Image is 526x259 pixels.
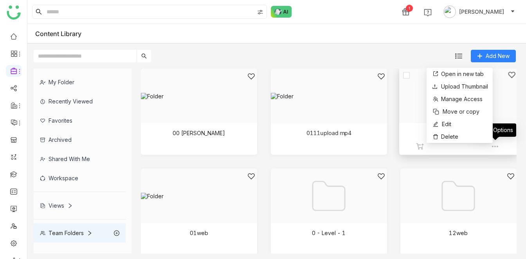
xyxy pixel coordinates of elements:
span: Move or copy [443,107,479,116]
a: Open in new tab [431,70,484,78]
button: Move or copy [431,107,479,116]
img: more-options.svg [491,143,499,150]
div: Recently Viewed [34,92,126,111]
button: Delete [431,132,458,141]
img: Folder [141,93,257,100]
img: help.svg [424,9,432,16]
button: Manage Access [431,94,483,104]
button: Edit [431,120,451,129]
span: Upload Thumbnail [441,83,488,90]
span: Edit [442,120,451,129]
div: Workspace [34,168,126,188]
div: 12web [449,230,468,236]
button: Open in new tab [431,69,484,79]
span: [PERSON_NAME] [459,7,504,16]
img: Folder [439,176,478,216]
button: [PERSON_NAME] [442,5,517,18]
img: avatar [443,5,456,18]
img: search-type.svg [257,9,263,15]
img: Folder [271,93,387,100]
div: Team Folders [40,230,92,236]
img: logo [7,5,21,20]
img: add_to_share_grey.svg [416,143,424,150]
div: 1 [406,5,413,12]
div: 0111upload mp4 [306,130,351,136]
span: Delete [441,132,458,141]
div: My Folder [34,72,126,92]
div: 0 - Level - 1 [312,230,346,236]
img: Folder [141,193,257,199]
button: Add New [471,50,516,62]
span: Add New [486,52,510,60]
img: ask-buddy-normal.svg [271,6,292,18]
div: Favorites [34,111,126,130]
div: 01web [190,230,208,236]
div: Shared with me [34,149,126,168]
img: copy-or-move.svg [433,109,439,115]
img: list.svg [455,53,462,60]
img: Folder [309,176,348,216]
span: Manage Access [441,95,483,103]
div: Views [40,202,73,209]
div: 00 [PERSON_NAME] [173,130,225,136]
div: Archived [34,130,126,149]
div: Content Library [35,30,93,38]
